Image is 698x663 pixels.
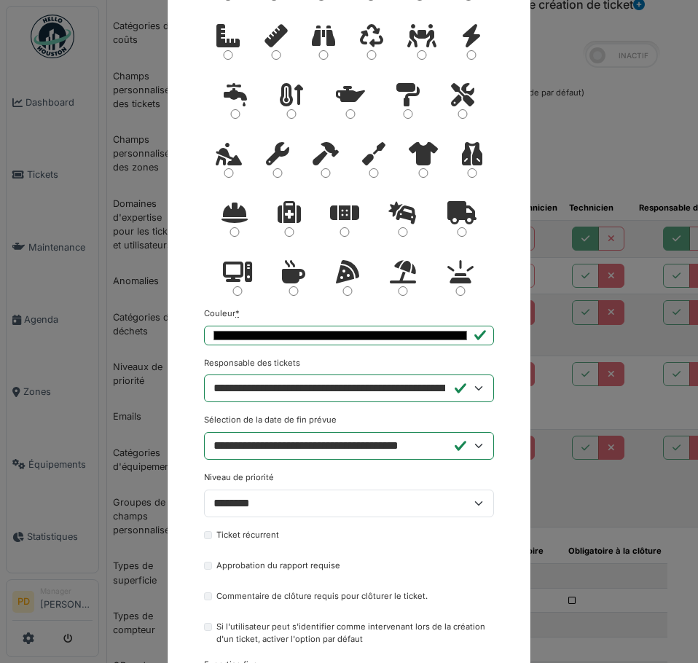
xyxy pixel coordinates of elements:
label: Couleur [204,307,240,320]
label: Niveau de priorité [204,471,274,484]
label: Sélection de la date de fin prévue [204,414,337,426]
label: Ticket récurrent [216,529,279,541]
abbr: Requis [235,308,240,318]
label: Si l'utilisateur peut s'identifier comme intervenant lors de la création d'un ticket, activer l'o... [216,621,494,646]
label: Responsable des tickets [204,357,300,369]
label: Approbation du rapport requise [216,560,340,572]
label: Commentaire de clôture requis pour clôturer le ticket. [216,590,428,603]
